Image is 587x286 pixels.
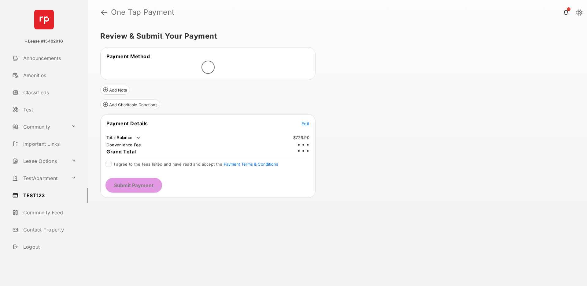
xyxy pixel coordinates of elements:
button: I agree to the fees listed and have read and accept the [224,162,278,167]
span: Payment Method [106,53,150,59]
a: TestApartment [10,171,69,186]
h5: Review & Submit Your Payment [100,32,570,40]
a: Important Links [10,137,79,151]
a: Contact Property [10,222,88,237]
a: Test [10,102,88,117]
a: Announcements [10,51,88,66]
p: - Lease #15492910 [25,38,63,44]
td: $726.90 [293,135,310,140]
a: Community [10,119,69,134]
span: Edit [301,121,309,126]
img: svg+xml;base64,PHN2ZyB4bWxucz0iaHR0cDovL3d3dy53My5vcmcvMjAwMC9zdmciIHdpZHRoPSI2NCIgaGVpZ2h0PSI2NC... [34,10,54,29]
a: Community Feed [10,205,88,220]
button: Submit Payment [105,178,162,193]
button: Add Charitable Donations [100,100,160,109]
a: Logout [10,239,88,254]
strong: One Tap Payment [111,9,175,16]
td: Total Balance [106,135,141,141]
a: TEST123 [10,188,88,203]
span: I agree to the fees listed and have read and accept the [114,162,278,167]
button: Add Note [100,85,130,95]
td: Convenience Fee [106,142,142,148]
a: Amenities [10,68,88,83]
a: Lease Options [10,154,69,168]
span: Grand Total [106,149,136,155]
a: Classifieds [10,85,88,100]
button: Edit [301,120,309,126]
span: Payment Details [106,120,148,126]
